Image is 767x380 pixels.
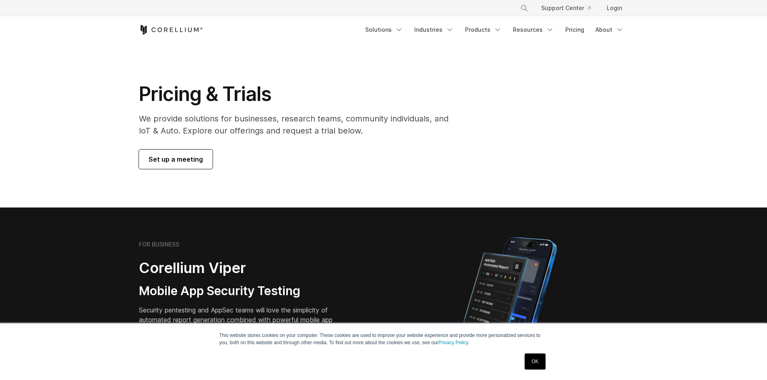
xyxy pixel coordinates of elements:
p: This website stores cookies on your computer. These cookies are used to improve your website expe... [219,332,548,346]
a: Resources [508,23,559,37]
a: Solutions [360,23,408,37]
p: Security pentesting and AppSec teams will love the simplicity of automated report generation comb... [139,305,345,334]
div: Navigation Menu [511,1,628,15]
a: Pricing [560,23,589,37]
a: Products [460,23,507,37]
h1: Pricing & Trials [139,82,460,106]
a: About [591,23,628,37]
p: We provide solutions for businesses, research teams, community individuals, and IoT & Auto. Explo... [139,113,460,137]
span: Set up a meeting [149,154,203,164]
a: Corellium Home [139,25,203,35]
a: Support Center [535,1,597,15]
img: Corellium MATRIX automated report on iPhone showing app vulnerability test results across securit... [449,233,571,374]
a: Privacy Policy. [438,340,469,345]
h3: Mobile App Security Testing [139,283,345,299]
a: OK [525,353,545,370]
a: Industries [409,23,459,37]
h2: Corellium Viper [139,259,345,277]
a: Login [600,1,628,15]
div: Navigation Menu [360,23,628,37]
a: Set up a meeting [139,150,213,169]
button: Search [517,1,531,15]
h6: FOR BUSINESS [139,241,179,248]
